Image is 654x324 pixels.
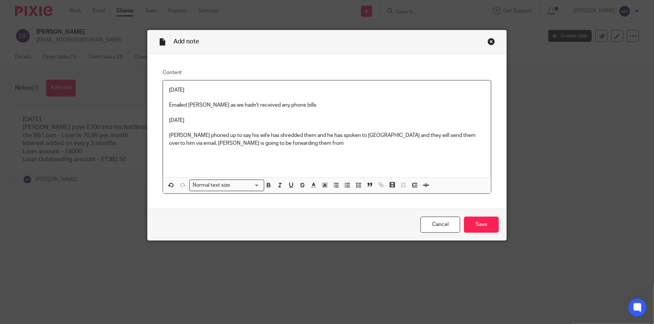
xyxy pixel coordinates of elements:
[488,38,495,45] div: Close this dialog window
[169,117,485,124] p: [DATE]
[191,181,232,189] span: Normal text size
[233,181,260,189] input: Search for option
[169,132,485,147] p: [PERSON_NAME] phoned up to say his wife has shredded them and he has spoken to [GEOGRAPHIC_DATA] ...
[189,180,264,191] div: Search for option
[464,217,499,233] input: Save
[163,69,492,76] label: Content
[169,101,485,109] p: Emailed [PERSON_NAME] as we hadn't received any phone bills
[174,39,199,45] span: Add note
[169,86,485,94] p: [DATE]
[421,217,460,233] a: Cancel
